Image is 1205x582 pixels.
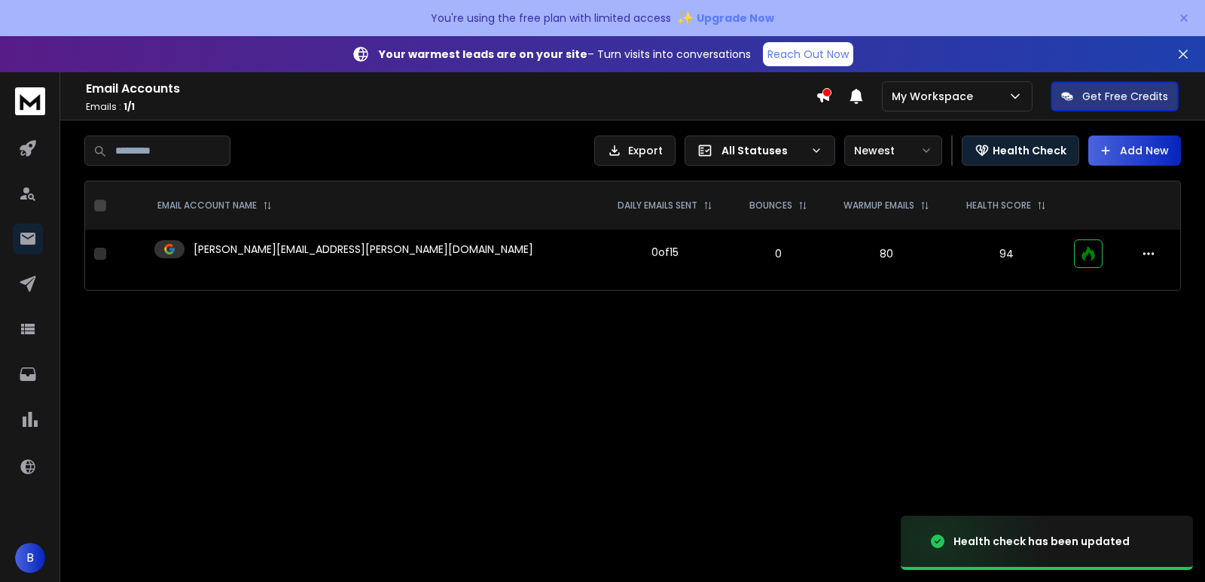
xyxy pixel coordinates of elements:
img: logo [15,87,45,115]
span: Upgrade Now [697,11,774,26]
p: WARMUP EMAILS [843,200,914,212]
span: 1 / 1 [124,100,135,113]
td: 94 [948,230,1065,278]
p: [PERSON_NAME][EMAIL_ADDRESS][PERSON_NAME][DOMAIN_NAME] [194,242,533,257]
a: Reach Out Now [763,42,853,66]
div: Health check has been updated [953,534,1130,549]
p: Reach Out Now [767,47,849,62]
strong: Your warmest leads are on your site [379,47,587,62]
h1: Email Accounts [86,80,816,98]
button: ✨Upgrade Now [677,3,774,33]
span: ✨ [677,8,694,29]
button: Get Free Credits [1051,81,1179,111]
button: B [15,543,45,573]
p: Emails : [86,101,816,113]
button: Health Check [962,136,1079,166]
p: My Workspace [892,89,979,104]
div: EMAIL ACCOUNT NAME [157,200,272,212]
div: 0 of 15 [651,245,679,260]
button: Add New [1088,136,1181,166]
td: 80 [825,230,948,278]
p: DAILY EMAILS SENT [618,200,697,212]
p: – Turn visits into conversations [379,47,751,62]
button: Newest [844,136,942,166]
p: All Statuses [721,143,804,158]
p: Health Check [993,143,1066,158]
p: BOUNCES [749,200,792,212]
p: You're using the free plan with limited access [431,11,671,26]
p: Get Free Credits [1082,89,1168,104]
p: HEALTH SCORE [966,200,1031,212]
p: 0 [741,246,816,261]
button: Export [594,136,676,166]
